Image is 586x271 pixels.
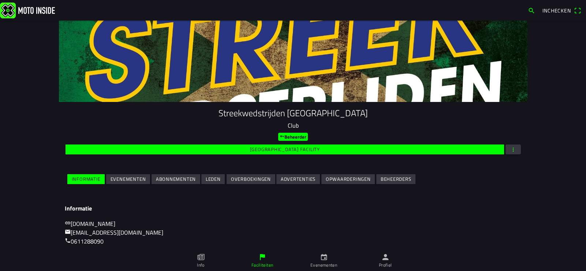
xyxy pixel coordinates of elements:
span: Inchecken [542,7,571,14]
ion-badge: Beheerder [278,133,308,141]
a: call0611288090 [65,237,104,246]
ion-icon: call [65,238,71,243]
h3: Informatie [65,205,522,212]
ion-button: [GEOGRAPHIC_DATA] facility [66,144,504,154]
ion-icon: key [280,134,284,139]
ion-button: Overboekingen [227,174,275,184]
ion-button: Informatie [67,174,105,184]
ion-icon: paper [197,253,205,261]
ion-icon: calendar [320,253,328,261]
ion-icon: mail [65,229,71,235]
ion-icon: person [381,253,389,261]
ion-label: Faciliteiten [251,262,273,268]
ion-button: Beheerders [376,174,415,184]
ion-button: Advertenties [276,174,320,184]
ion-button: Opwaarderingen [321,174,375,184]
ion-label: Evenementen [310,262,337,268]
ion-button: Evenementen [106,174,150,184]
h1: Streekwedstrijden [GEOGRAPHIC_DATA] [65,108,522,118]
a: search [524,4,539,17]
a: mail[EMAIL_ADDRESS][DOMAIN_NAME] [65,228,163,237]
ion-button: Abonnementen [152,174,200,184]
p: Club [65,121,522,130]
ion-button: Leden [201,174,225,184]
ion-icon: flag [258,253,266,261]
ion-label: Profiel [379,262,392,268]
ion-label: Info [197,262,204,268]
ion-icon: link [65,220,71,226]
a: Incheckenqr scanner [539,4,585,17]
a: link[DOMAIN_NAME] [65,219,115,228]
